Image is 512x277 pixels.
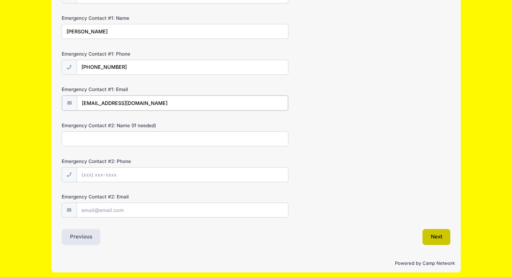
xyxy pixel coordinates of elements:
input: (xxx) xxx-xxxx [77,60,288,75]
label: Emergency Contact #2: Name (If needed) [62,122,191,129]
input: email@email.com [77,203,288,218]
label: Emergency Contact #2: Email [62,193,191,200]
label: Emergency Contact #1: Name [62,15,191,22]
button: Next [422,229,451,245]
label: Emergency Contact #1: Phone [62,50,191,57]
p: Powered by Camp Network [57,260,455,267]
button: Previous [62,229,101,245]
label: Emergency Contact #1: Email [62,86,191,93]
input: email@email.com [77,96,288,111]
label: Emergency Contact #2: Phone [62,158,191,165]
input: (xxx) xxx-xxxx [77,167,288,182]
